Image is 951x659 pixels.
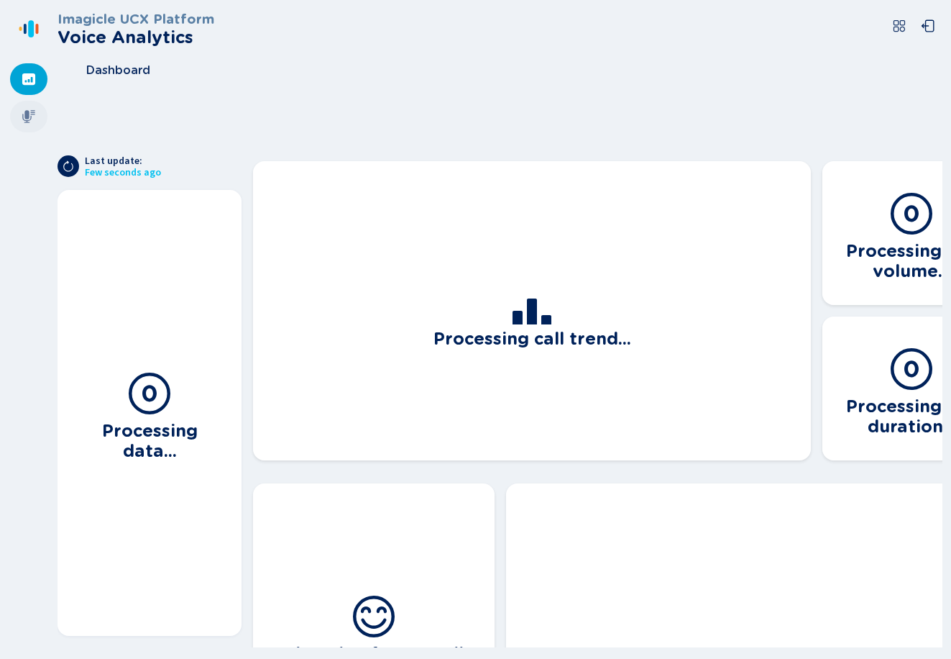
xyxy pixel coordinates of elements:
div: Dashboard [10,63,47,95]
svg: arrow-clockwise [63,160,74,172]
span: Few seconds ago [85,167,161,178]
h3: Processing call trend... [433,324,631,349]
span: Dashboard [86,64,150,77]
svg: box-arrow-left [921,19,935,33]
span: Last update: [85,155,161,167]
h3: Imagicle UCX Platform [58,12,214,27]
div: Recordings [10,101,47,132]
svg: dashboard-filled [22,72,36,86]
h2: Voice Analytics [58,27,214,47]
h3: Processing data... [75,417,224,460]
svg: mic-fill [22,109,36,124]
